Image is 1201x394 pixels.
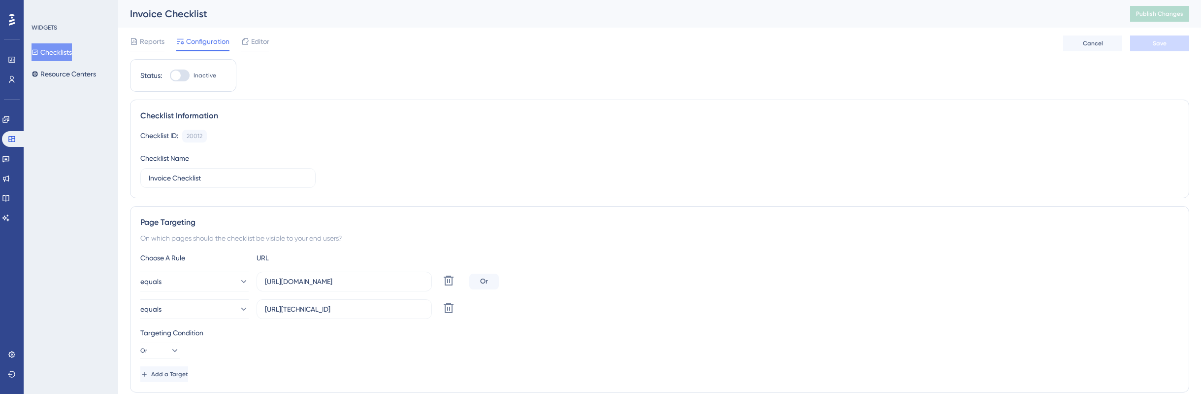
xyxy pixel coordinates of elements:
[140,347,147,355] span: Or
[32,24,57,32] div: WIDGETS
[1063,36,1122,51] button: Cancel
[151,370,188,378] span: Add a Target
[140,276,162,287] span: equals
[469,274,499,289] div: Or
[187,132,202,140] div: 20012
[140,152,189,164] div: Checklist Name
[251,36,269,47] span: Editor
[140,343,180,358] button: Or
[140,272,249,291] button: equals
[140,327,1179,339] div: Targeting Condition
[1083,39,1103,47] span: Cancel
[1130,36,1189,51] button: Save
[149,173,307,183] input: Type your Checklist name
[265,304,423,315] input: yourwebsite.com/path
[1153,39,1167,47] span: Save
[140,366,188,382] button: Add a Target
[140,232,1179,244] div: On which pages should the checklist be visible to your end users?
[186,36,229,47] span: Configuration
[1130,6,1189,22] button: Publish Changes
[1136,10,1183,18] span: Publish Changes
[140,36,164,47] span: Reports
[130,7,1105,21] div: Invoice Checklist
[257,252,365,264] div: URL
[265,276,423,287] input: yourwebsite.com/path
[32,43,72,61] button: Checklists
[140,299,249,319] button: equals
[32,65,96,83] button: Resource Centers
[140,110,1179,122] div: Checklist Information
[140,252,249,264] div: Choose A Rule
[140,130,178,143] div: Checklist ID:
[140,216,1179,228] div: Page Targeting
[140,303,162,315] span: equals
[140,70,162,81] div: Status:
[194,72,216,79] span: Inactive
